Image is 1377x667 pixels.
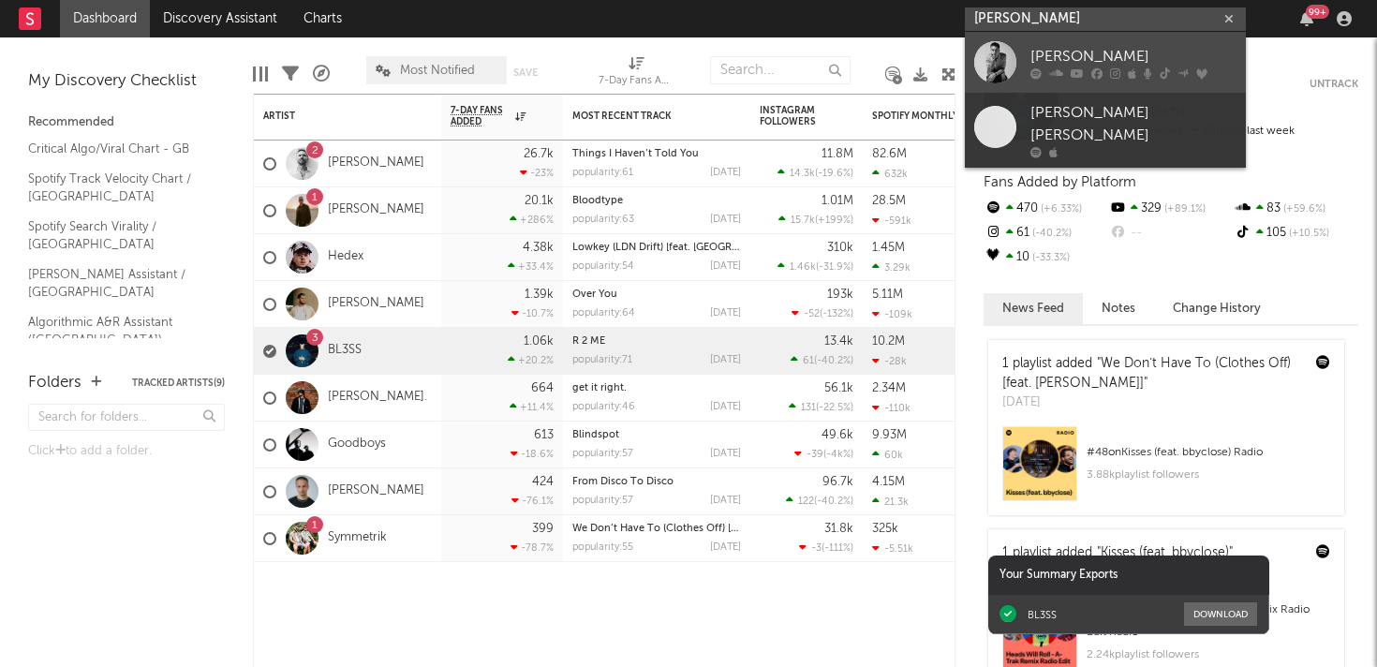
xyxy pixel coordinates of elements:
[824,543,851,554] span: -111 %
[572,243,802,253] a: Lowkey (LDN Drift) [feat. [GEOGRAPHIC_DATA]]
[984,221,1108,245] div: 61
[508,354,554,366] div: +20.2 %
[710,261,741,272] div: [DATE]
[572,215,634,225] div: popularity: 63
[760,105,825,127] div: Instagram Followers
[872,355,907,367] div: -28k
[524,148,554,160] div: 26.7k
[572,524,839,534] a: We Don’t Have To (Clothes Off) [feat. [PERSON_NAME]]
[572,149,699,159] a: Things I Haven’t Told You
[988,426,1344,515] a: #48onKisses (feat. bbyclose) Radio3.88kplaylist followers
[572,383,627,393] a: get it right.
[572,449,633,459] div: popularity: 57
[790,169,815,179] span: 14.3k
[534,429,554,441] div: 613
[572,196,623,206] a: Bloodtype
[710,215,741,225] div: [DATE]
[984,197,1108,221] div: 470
[984,293,1083,324] button: News Feed
[988,556,1269,595] div: Your Summary Exports
[1087,441,1330,464] div: # 48 on Kisses (feat. bbyclose) Radio
[572,336,741,347] div: R 2 ME
[819,403,851,413] span: -22.5 %
[572,308,635,319] div: popularity: 64
[801,403,816,413] span: 131
[710,496,741,506] div: [DATE]
[28,312,206,350] a: Algorithmic A&R Assistant ([GEOGRAPHIC_DATA])
[1087,464,1330,486] div: 3.88k playlist followers
[710,308,741,319] div: [DATE]
[513,67,538,78] button: Save
[572,336,605,347] a: R 2 ME
[826,450,851,460] span: -4k %
[511,448,554,460] div: -18.6 %
[572,196,741,206] div: Bloodtype
[872,195,906,207] div: 28.5M
[572,524,741,534] div: We Don’t Have To (Clothes Off) [feat. Grace Bridie]
[822,429,853,441] div: 49.6k
[572,477,741,487] div: From Disco To Disco
[1234,221,1358,245] div: 105
[872,542,913,555] div: -5.51k
[572,289,741,300] div: Over You
[511,307,554,319] div: -10.7 %
[872,261,911,274] div: 3.29k
[511,541,554,554] div: -78.7 %
[1310,75,1358,94] button: Untrack
[786,495,853,507] div: ( )
[572,542,633,553] div: popularity: 55
[965,32,1246,93] a: [PERSON_NAME]
[984,245,1108,270] div: 10
[572,430,619,440] a: Blindspot
[872,382,906,394] div: 2.34M
[511,495,554,507] div: -76.1 %
[872,476,905,488] div: 4.15M
[1281,204,1325,215] span: +59.6 %
[818,169,851,179] span: -19.6 %
[790,262,816,273] span: 1.46k
[777,260,853,273] div: ( )
[710,402,741,412] div: [DATE]
[328,437,386,452] a: Goodboys
[599,70,674,93] div: 7-Day Fans Added (7-Day Fans Added)
[28,404,225,431] input: Search for folders...
[525,289,554,301] div: 1.39k
[872,449,903,461] div: 60k
[572,402,635,412] div: popularity: 46
[803,356,814,366] span: 61
[572,355,632,365] div: popularity: 71
[532,523,554,535] div: 399
[1038,204,1082,215] span: +6.33 %
[827,242,853,254] div: 310k
[792,307,853,319] div: ( )
[872,335,905,348] div: 10.2M
[132,378,225,388] button: Tracked Artists(9)
[1030,102,1236,147] div: [PERSON_NAME] [PERSON_NAME]
[791,354,853,366] div: ( )
[328,156,424,171] a: [PERSON_NAME]
[791,215,815,226] span: 15.7k
[328,249,363,265] a: Hedex
[872,148,907,160] div: 82.6M
[524,335,554,348] div: 1.06k
[872,402,911,414] div: -110k
[811,543,822,554] span: -3
[872,289,903,301] div: 5.11M
[1108,221,1233,245] div: --
[1002,354,1302,393] div: 1 playlist added
[1234,197,1358,221] div: 83
[984,175,1136,189] span: Fans Added by Platform
[1083,293,1154,324] button: Notes
[328,530,387,546] a: Symmetrik
[872,168,908,180] div: 632k
[253,47,268,101] div: Edit Columns
[799,541,853,554] div: ( )
[710,56,851,84] input: Search...
[451,105,511,127] span: 7-Day Fans Added
[572,430,741,440] div: Blindspot
[328,390,427,406] a: [PERSON_NAME].
[572,261,634,272] div: popularity: 54
[1300,11,1313,26] button: 99+
[282,47,299,101] div: Filters
[328,296,424,312] a: [PERSON_NAME]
